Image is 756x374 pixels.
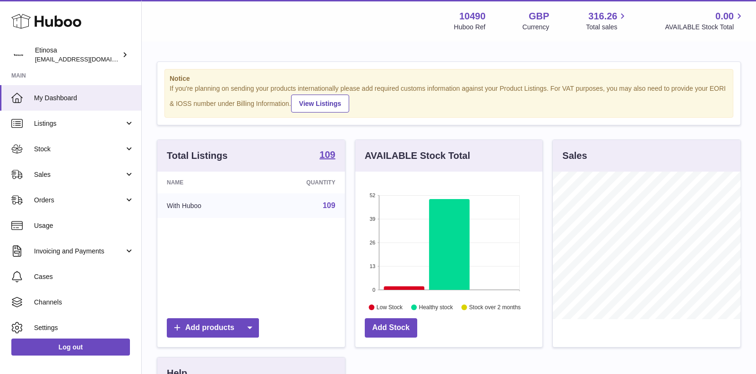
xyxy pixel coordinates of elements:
[34,221,134,230] span: Usage
[665,23,745,32] span: AVAILABLE Stock Total
[157,193,256,218] td: With Huboo
[469,304,521,311] text: Stock over 2 months
[586,23,628,32] span: Total sales
[34,272,134,281] span: Cases
[35,46,120,64] div: Etinosa
[11,339,130,356] a: Log out
[35,55,139,63] span: [EMAIL_ADDRESS][DOMAIN_NAME]
[369,263,375,269] text: 13
[529,10,549,23] strong: GBP
[34,247,124,256] span: Invoicing and Payments
[459,10,486,23] strong: 10490
[715,10,734,23] span: 0.00
[11,48,26,62] img: Wolphuk@gmail.com
[665,10,745,32] a: 0.00 AVAILABLE Stock Total
[372,287,375,293] text: 0
[34,298,134,307] span: Channels
[319,150,335,159] strong: 109
[256,172,344,193] th: Quantity
[170,74,728,83] strong: Notice
[562,149,587,162] h3: Sales
[291,95,349,113] a: View Listings
[586,10,628,32] a: 316.26 Total sales
[167,149,228,162] h3: Total Listings
[34,94,134,103] span: My Dashboard
[454,23,486,32] div: Huboo Ref
[34,323,134,332] span: Settings
[34,145,124,154] span: Stock
[369,240,375,245] text: 26
[369,216,375,222] text: 39
[170,84,728,113] div: If you're planning on sending your products internationally please add required customs informati...
[323,201,335,209] a: 109
[167,318,259,338] a: Add products
[588,10,617,23] span: 316.26
[365,318,417,338] a: Add Stock
[377,304,403,311] text: Low Stock
[419,304,453,311] text: Healthy stock
[157,172,256,193] th: Name
[319,150,335,161] a: 109
[369,192,375,198] text: 52
[34,119,124,128] span: Listings
[523,23,550,32] div: Currency
[34,170,124,179] span: Sales
[34,196,124,205] span: Orders
[365,149,470,162] h3: AVAILABLE Stock Total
